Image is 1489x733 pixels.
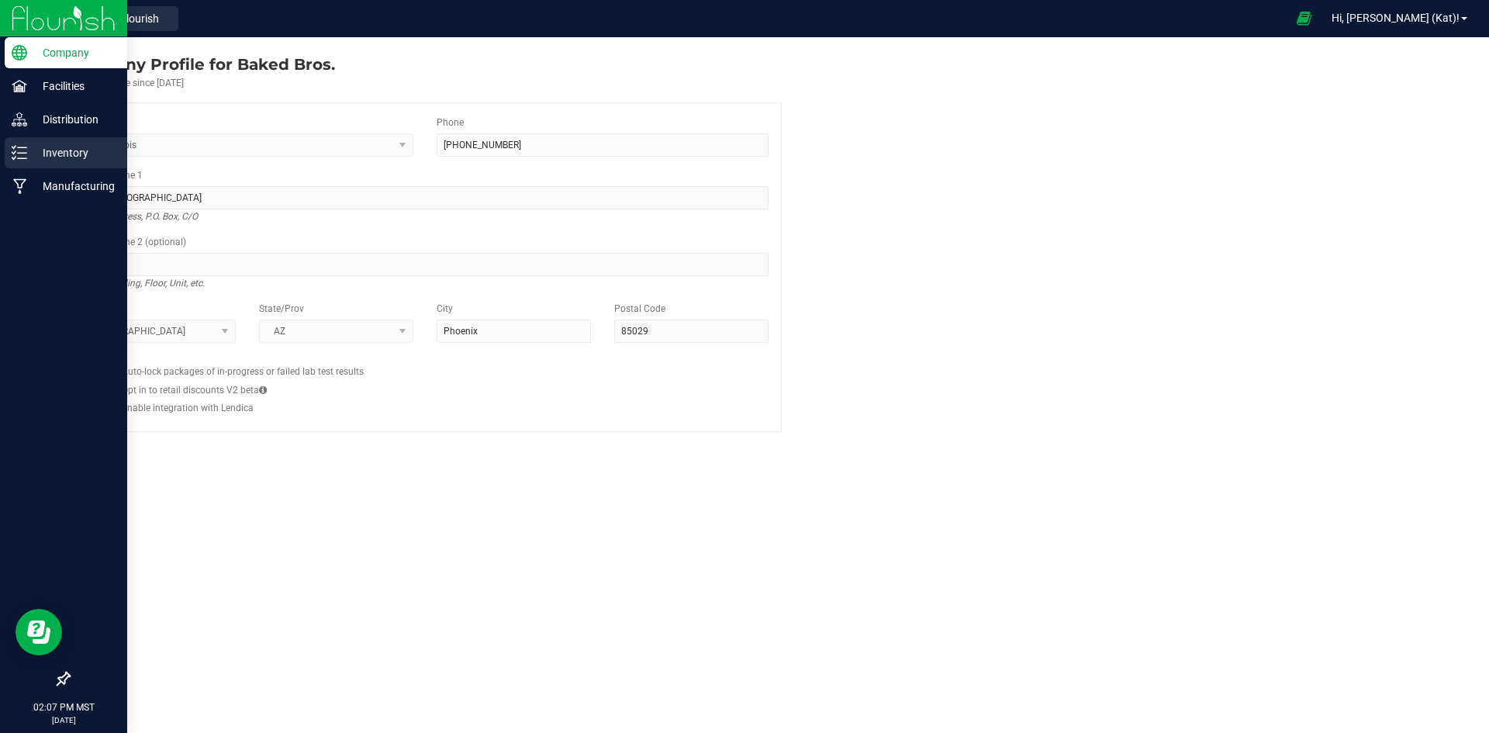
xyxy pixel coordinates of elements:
inline-svg: Inventory [12,145,27,161]
i: Street address, P.O. Box, C/O [81,207,198,226]
label: Phone [437,116,464,130]
h2: Configs [81,354,769,365]
label: Auto-lock packages of in-progress or failed lab test results [122,365,364,379]
label: State/Prov [259,302,304,316]
label: City [437,302,453,316]
label: Enable integration with Lendica [122,401,254,415]
label: Opt in to retail discounts V2 beta [122,383,267,397]
input: (123) 456-7890 [437,133,769,157]
iframe: Resource center [16,609,62,655]
p: 02:07 PM MST [7,700,120,714]
div: Baked Bros. [68,53,335,76]
p: Company [27,43,120,62]
span: Open Ecommerce Menu [1287,3,1321,33]
p: Manufacturing [27,177,120,195]
inline-svg: Facilities [12,78,27,94]
input: Postal Code [614,320,769,343]
div: Account active since [DATE] [68,76,335,90]
p: Distribution [27,110,120,129]
inline-svg: Distribution [12,112,27,127]
input: Address [81,186,769,209]
p: Inventory [27,143,120,162]
input: City [437,320,591,343]
p: [DATE] [7,714,120,726]
span: Hi, [PERSON_NAME] (Kat)! [1332,12,1460,24]
inline-svg: Manufacturing [12,178,27,194]
inline-svg: Company [12,45,27,61]
label: Address Line 2 (optional) [81,235,186,249]
p: Facilities [27,77,120,95]
label: Postal Code [614,302,665,316]
i: Suite, Building, Floor, Unit, etc. [81,274,205,292]
input: Suite, Building, Unit, etc. [81,253,769,276]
